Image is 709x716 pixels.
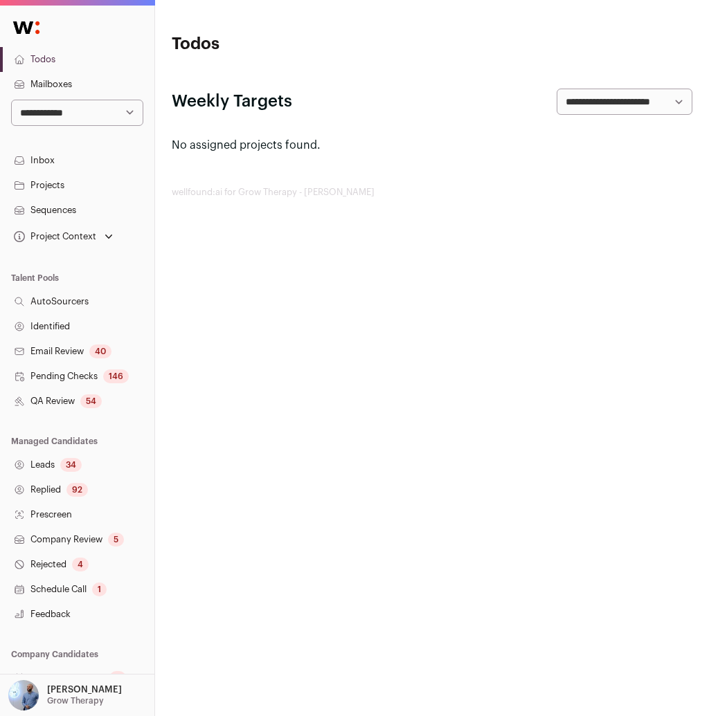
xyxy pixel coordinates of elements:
[108,533,124,547] div: 5
[109,671,126,685] div: 9
[89,345,111,358] div: 40
[66,483,88,497] div: 92
[92,582,107,596] div: 1
[8,680,39,710] img: 97332-medium_jpg
[60,458,82,472] div: 34
[80,394,102,408] div: 54
[172,187,692,198] footer: wellfound:ai for Grow Therapy - [PERSON_NAME]
[172,91,292,113] h2: Weekly Targets
[47,684,122,695] p: [PERSON_NAME]
[47,695,104,706] p: Grow Therapy
[11,231,96,242] div: Project Context
[172,33,345,55] h1: Todos
[172,137,692,154] p: No assigned projects found.
[6,14,47,42] img: Wellfound
[6,680,125,710] button: Open dropdown
[72,558,89,571] div: 4
[103,369,129,383] div: 146
[11,227,116,246] button: Open dropdown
